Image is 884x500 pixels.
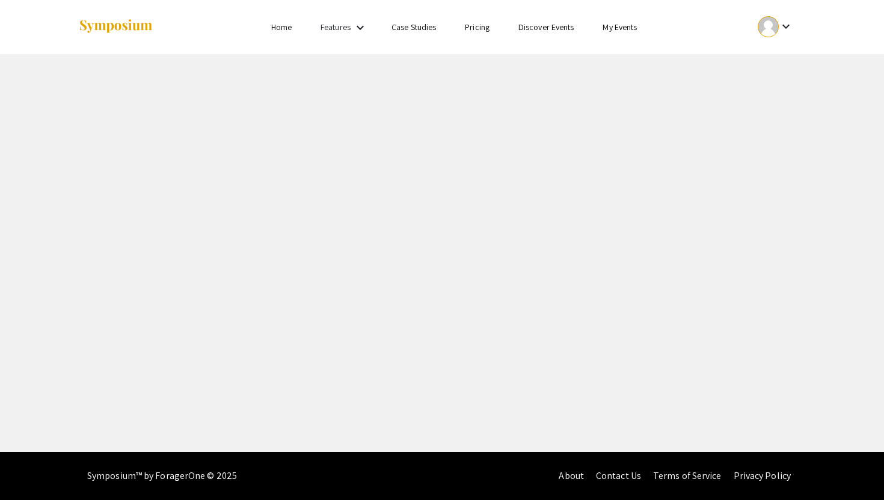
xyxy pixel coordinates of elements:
div: Symposium™ by ForagerOne © 2025 [87,452,237,500]
a: My Events [603,22,637,32]
a: Pricing [465,22,490,32]
button: Expand account dropdown [745,13,806,40]
a: Home [271,22,292,32]
a: Discover Events [518,22,574,32]
mat-icon: Expand account dropdown [779,19,793,34]
a: Features [321,22,351,32]
img: Symposium by ForagerOne [78,19,153,35]
a: Privacy Policy [734,469,791,482]
mat-icon: Expand Features list [353,20,367,35]
a: Case Studies [391,22,436,32]
a: Contact Us [596,469,641,482]
iframe: Chat [833,446,875,491]
a: About [559,469,584,482]
a: Terms of Service [653,469,722,482]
